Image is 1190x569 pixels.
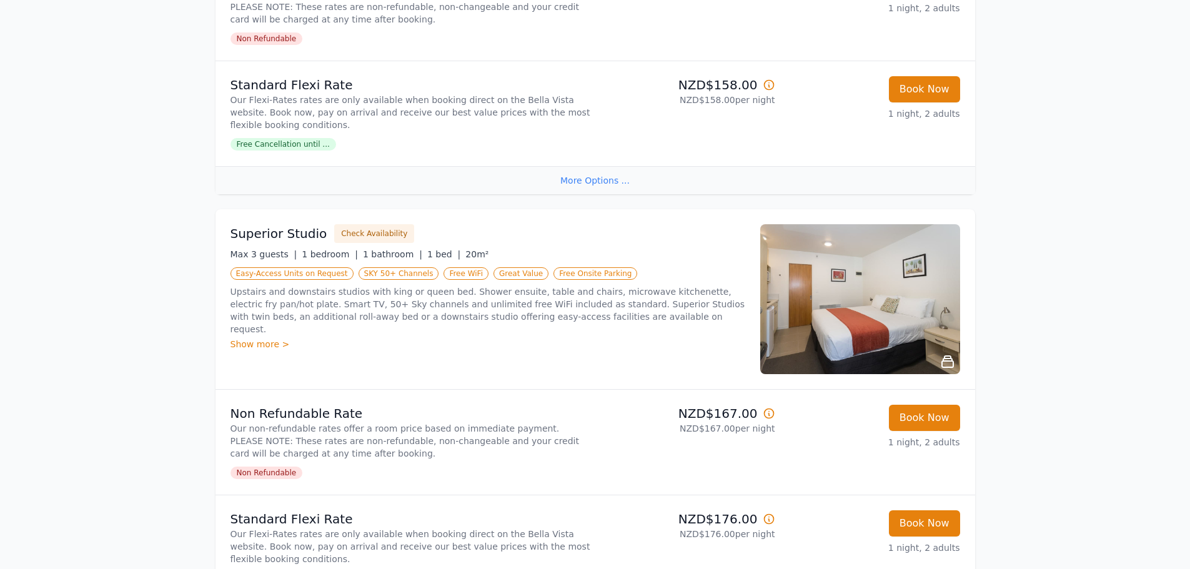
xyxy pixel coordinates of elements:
[216,166,975,194] div: More Options ...
[889,510,960,537] button: Book Now
[231,405,590,422] p: Non Refundable Rate
[363,249,422,259] span: 1 bathroom |
[785,542,960,554] p: 1 night, 2 adults
[889,76,960,102] button: Book Now
[359,267,439,280] span: SKY 50+ Channels
[231,267,354,280] span: Easy-Access Units on Request
[231,249,297,259] span: Max 3 guests |
[427,249,460,259] span: 1 bed |
[785,436,960,448] p: 1 night, 2 adults
[231,422,590,460] p: Our non-refundable rates offer a room price based on immediate payment. PLEASE NOTE: These rates ...
[231,285,745,335] p: Upstairs and downstairs studios with king or queen bed. Shower ensuite, table and chairs, microwa...
[231,528,590,565] p: Our Flexi-Rates rates are only available when booking direct on the Bella Vista website. Book now...
[302,249,358,259] span: 1 bedroom |
[493,267,548,280] span: Great Value
[231,225,327,242] h3: Superior Studio
[600,528,775,540] p: NZD$176.00 per night
[785,2,960,14] p: 1 night, 2 adults
[231,467,303,479] span: Non Refundable
[600,510,775,528] p: NZD$176.00
[600,405,775,422] p: NZD$167.00
[600,94,775,106] p: NZD$158.00 per night
[231,94,590,131] p: Our Flexi-Rates rates are only available when booking direct on the Bella Vista website. Book now...
[231,338,745,350] div: Show more >
[334,224,414,243] button: Check Availability
[231,138,336,151] span: Free Cancellation until ...
[785,107,960,120] p: 1 night, 2 adults
[444,267,488,280] span: Free WiFi
[231,76,590,94] p: Standard Flexi Rate
[553,267,637,280] span: Free Onsite Parking
[889,405,960,431] button: Book Now
[231,32,303,45] span: Non Refundable
[465,249,488,259] span: 20m²
[231,510,590,528] p: Standard Flexi Rate
[600,76,775,94] p: NZD$158.00
[600,422,775,435] p: NZD$167.00 per night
